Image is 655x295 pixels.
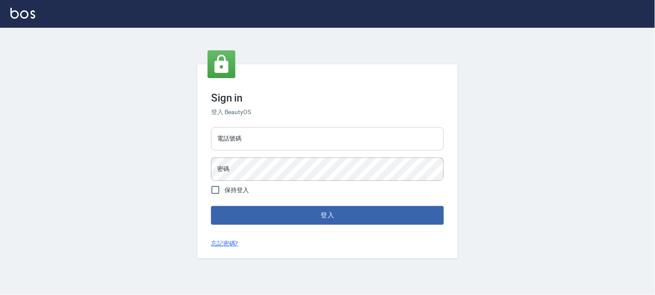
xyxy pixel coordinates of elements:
a: 忘記密碼? [211,239,238,248]
h6: 登入 BeautyOS [211,108,444,117]
button: 登入 [211,206,444,224]
span: 保持登入 [225,186,249,195]
h3: Sign in [211,92,444,104]
img: Logo [10,8,35,19]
